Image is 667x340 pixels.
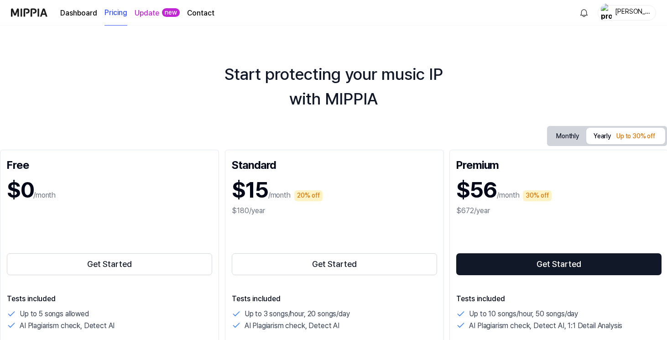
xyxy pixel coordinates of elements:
[469,308,578,320] p: Up to 10 songs/hour, 50 songs/day
[469,320,622,332] p: AI Plagiarism check, Detect AI, 1:1 Detail Analysis
[294,190,323,201] div: 20% off
[456,175,497,205] h1: $56
[232,253,437,275] button: Get Started
[456,251,662,277] a: Get Started
[549,129,586,143] button: Monthly
[497,190,519,201] p: /month
[7,157,212,171] div: Free
[33,190,56,201] p: /month
[456,253,662,275] button: Get Started
[586,128,665,144] button: Yearly
[232,157,437,171] div: Standard
[232,251,437,277] a: Get Started
[456,293,662,304] p: Tests included
[7,175,33,205] h1: $0
[268,190,291,201] p: /month
[245,320,339,332] p: AI Plagiarism check, Detect AI
[245,308,350,320] p: Up to 3 songs/hour, 20 songs/day
[60,8,97,19] a: Dashboard
[598,5,656,21] button: profile[PERSON_NAME]
[162,8,180,17] div: new
[135,8,159,19] a: Update
[615,7,650,17] div: [PERSON_NAME]
[601,4,612,22] img: profile
[20,320,115,332] p: AI Plagiarism check, Detect AI
[232,293,437,304] p: Tests included
[187,8,214,19] a: Contact
[232,205,437,216] div: $180/year
[456,157,662,171] div: Premium
[20,308,89,320] p: Up to 5 songs allowed
[7,251,212,277] a: Get Started
[7,293,212,304] p: Tests included
[104,0,127,26] a: Pricing
[614,131,658,142] div: Up to 30% off
[7,253,212,275] button: Get Started
[523,190,552,201] div: 30% off
[456,205,662,216] div: $672/year
[578,7,589,18] img: 알림
[232,175,268,205] h1: $15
